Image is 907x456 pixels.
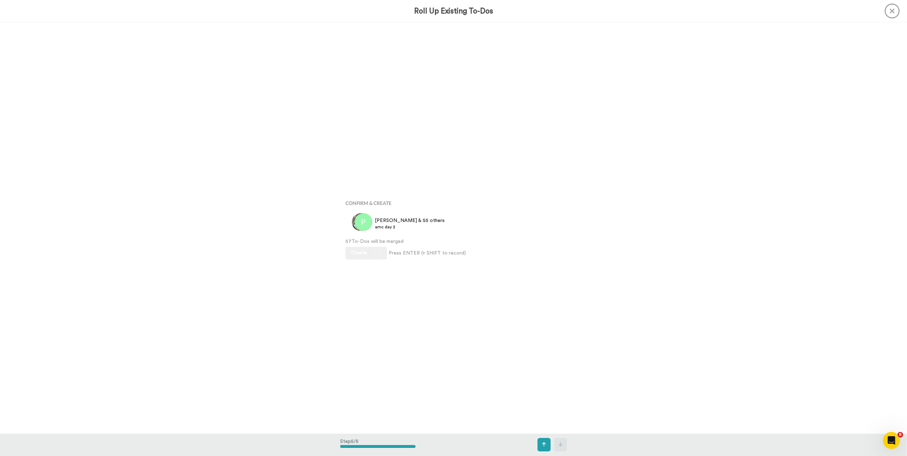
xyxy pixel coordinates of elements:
span: amc day 2 [375,224,445,230]
h4: Confirm & Create [345,200,562,206]
span: Press ENTER (+ SHIFT to record) [389,250,466,257]
span: 57 To-Dos will be merged [345,238,562,245]
button: Create [345,247,387,260]
h3: Roll Up Existing To-Dos [414,7,493,15]
span: [PERSON_NAME] & 55 others [375,217,445,224]
img: p.png [355,213,372,231]
span: 8 [897,432,903,438]
img: 9c07001d-6993-497e-a343-faf5ca4e9c0e.jpg [353,213,371,231]
iframe: Intercom live chat [883,432,900,449]
img: b964491d-7335-4322-a002-7f1f637952af.jpg [352,213,370,231]
div: Step 5 / 5 [340,434,416,455]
